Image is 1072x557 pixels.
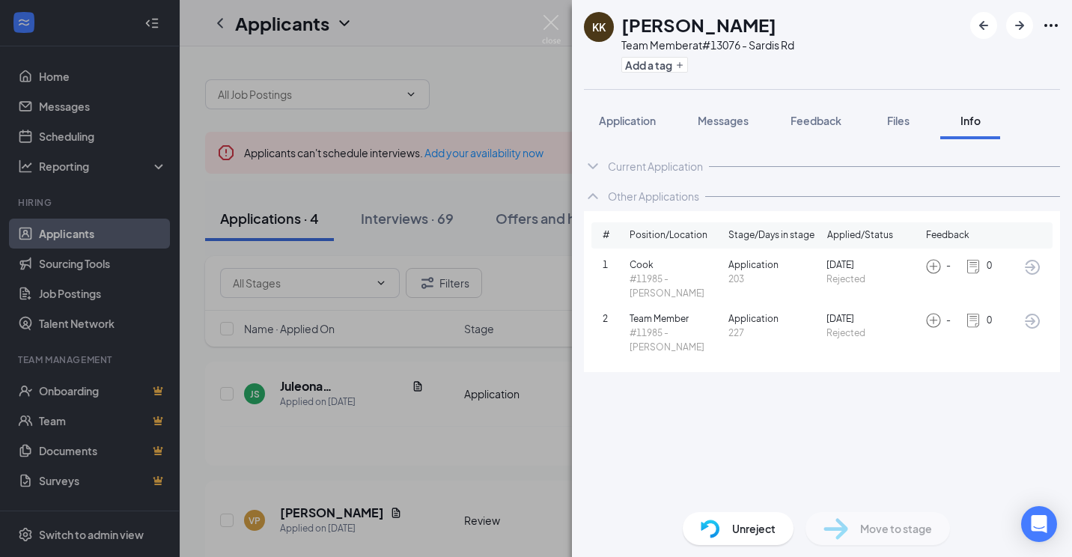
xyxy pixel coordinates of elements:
[728,312,821,326] span: Application
[1006,12,1033,39] button: ArrowRight
[698,114,749,127] span: Messages
[826,326,919,341] span: Rejected
[728,273,821,287] span: 203
[975,16,993,34] svg: ArrowLeftNew
[584,187,602,205] svg: ChevronUp
[630,312,722,326] span: Team Member
[675,61,684,70] svg: Plus
[987,259,992,273] span: 0
[728,228,814,243] span: Stage/Days in stage
[584,157,602,175] svg: ChevronDown
[630,228,707,243] span: Position/Location
[1021,506,1057,542] div: Open Intercom Messenger
[887,114,910,127] span: Files
[603,258,630,273] span: 1
[970,12,997,39] button: ArrowLeftNew
[1023,258,1041,276] svg: ArrowCircle
[826,258,919,273] span: [DATE]
[946,314,951,328] span: -
[926,228,969,243] span: Feedback
[791,114,841,127] span: Feedback
[630,326,722,355] span: #11985 - [PERSON_NAME]
[608,159,703,174] div: Current Application
[592,19,606,34] div: KK
[1023,312,1041,330] svg: ArrowCircle
[1042,16,1060,34] svg: Ellipses
[728,258,821,273] span: Application
[732,520,776,537] span: Unreject
[728,326,821,341] span: 227
[1011,16,1029,34] svg: ArrowRight
[860,520,932,537] span: Move to stage
[946,259,951,273] span: -
[599,114,656,127] span: Application
[603,312,630,326] span: 2
[621,12,776,37] h1: [PERSON_NAME]
[621,57,688,73] button: PlusAdd a tag
[608,189,699,204] div: Other Applications
[987,314,992,328] span: 0
[630,273,722,301] span: #11985 - [PERSON_NAME]
[826,312,919,326] span: [DATE]
[621,37,794,52] div: Team Member at #13076 - Sardis Rd
[603,228,630,243] span: #
[826,273,919,287] span: Rejected
[827,228,893,243] span: Applied/Status
[960,114,981,127] span: Info
[630,258,722,273] span: Cook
